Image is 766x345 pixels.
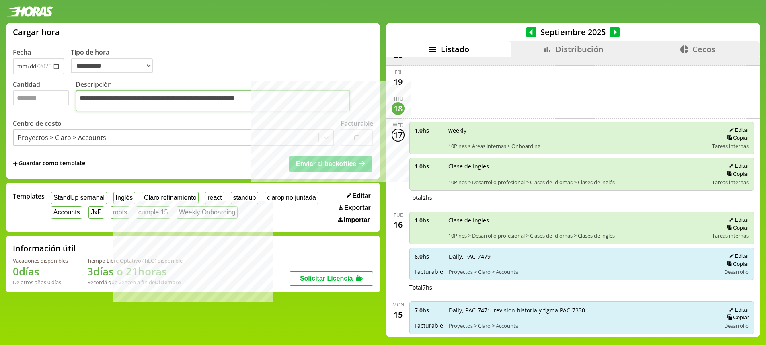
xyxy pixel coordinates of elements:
span: Tareas internas [712,232,749,239]
span: Clase de Ingles [448,162,706,170]
button: Copiar [725,170,749,177]
button: Editar [727,306,749,313]
button: Exportar [336,204,373,212]
span: 1.0 hs [415,216,443,224]
div: Vacaciones disponibles [13,257,68,264]
div: 17 [392,129,405,142]
div: Total 2 hs [409,194,754,201]
span: +Guardar como template [13,159,85,168]
span: Tareas internas [712,179,749,186]
button: roots [111,206,129,219]
div: 18 [392,102,405,115]
span: Templates [13,192,45,201]
span: Proyectos > Claro > Accounts [449,322,715,329]
div: Tiempo Libre Optativo (TiLO) disponible [87,257,183,264]
span: 10Pines > Desarrollo profesional > Clases de Idiomas > Clases de inglés [448,232,706,239]
span: 10Pines > Areas internas > Onboarding [448,142,706,150]
div: Fri [395,69,401,76]
span: Exportar [344,204,371,212]
span: Clase de Ingles [448,216,706,224]
button: claropino juntada [265,192,318,204]
button: standup [231,192,259,204]
textarea: Descripción [76,90,350,111]
span: Facturable [415,322,443,329]
button: Enviar al backoffice [289,156,372,172]
button: react [205,192,224,204]
span: Importar [344,216,370,224]
span: weekly [448,127,706,134]
span: Distribución [555,44,604,55]
button: Editar [727,253,749,259]
div: Mon [392,301,404,308]
h1: 3 días o 21 horas [87,264,183,279]
span: Tareas internas [712,142,749,150]
button: Copiar [725,224,749,231]
span: Cecos [692,44,715,55]
h1: Cargar hora [13,27,60,37]
span: Editar [352,192,370,199]
span: Septiembre 2025 [536,27,610,37]
h1: 0 días [13,264,68,279]
button: Editar [727,127,749,133]
span: Desarrollo [724,322,749,329]
input: Cantidad [13,90,69,105]
span: Enviar al backoffice [296,160,356,167]
span: 1.0 hs [415,162,443,170]
span: 1.0 hs [415,127,443,134]
button: Editar [727,216,749,223]
button: Copiar [725,314,749,321]
h2: Información útil [13,243,76,254]
button: Editar [727,162,749,169]
button: Accounts [51,206,82,219]
span: 10Pines > Desarrollo profesional > Clases de Idiomas > Clases de inglés [448,179,706,186]
div: 15 [392,308,405,321]
span: Proyectos > Claro > Accounts [449,268,715,275]
button: Copiar [725,261,749,267]
button: cumple 15 [136,206,170,219]
button: JxP [88,206,104,219]
span: + [13,159,18,168]
span: 6.0 hs [415,253,443,260]
button: Inglés [113,192,135,204]
label: Descripción [76,80,373,113]
span: Daily, PAC-7471, revision historia y figma PAC-7330 [449,306,715,314]
img: logotipo [6,6,53,17]
label: Cantidad [13,80,76,113]
span: Facturable [415,268,443,275]
div: Tue [394,212,403,218]
button: Copiar [725,134,749,141]
div: Wed [393,122,404,129]
span: Daily, PAC-7479 [449,253,715,260]
button: Editar [344,192,373,200]
label: Tipo de hora [71,48,159,74]
div: 16 [392,218,405,231]
button: Solicitar Licencia [290,271,373,286]
select: Tipo de hora [71,58,153,73]
label: Facturable [341,119,373,128]
span: 7.0 hs [415,306,443,314]
label: Fecha [13,48,31,57]
div: Proyectos > Claro > Accounts [18,133,106,142]
b: Diciembre [155,279,181,286]
div: scrollable content [386,57,760,335]
button: Claro refinamiento [142,192,199,204]
span: Listado [441,44,469,55]
span: Desarrollo [724,268,749,275]
div: Thu [393,95,403,102]
button: StandUp semanal [51,192,107,204]
button: Weekly Onboarding [177,206,238,219]
div: Total 7 hs [409,283,754,291]
span: Solicitar Licencia [300,275,353,282]
div: Recordá que vencen a fin de [87,279,183,286]
div: De otros años: 0 días [13,279,68,286]
label: Centro de costo [13,119,62,128]
div: 19 [392,76,405,88]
